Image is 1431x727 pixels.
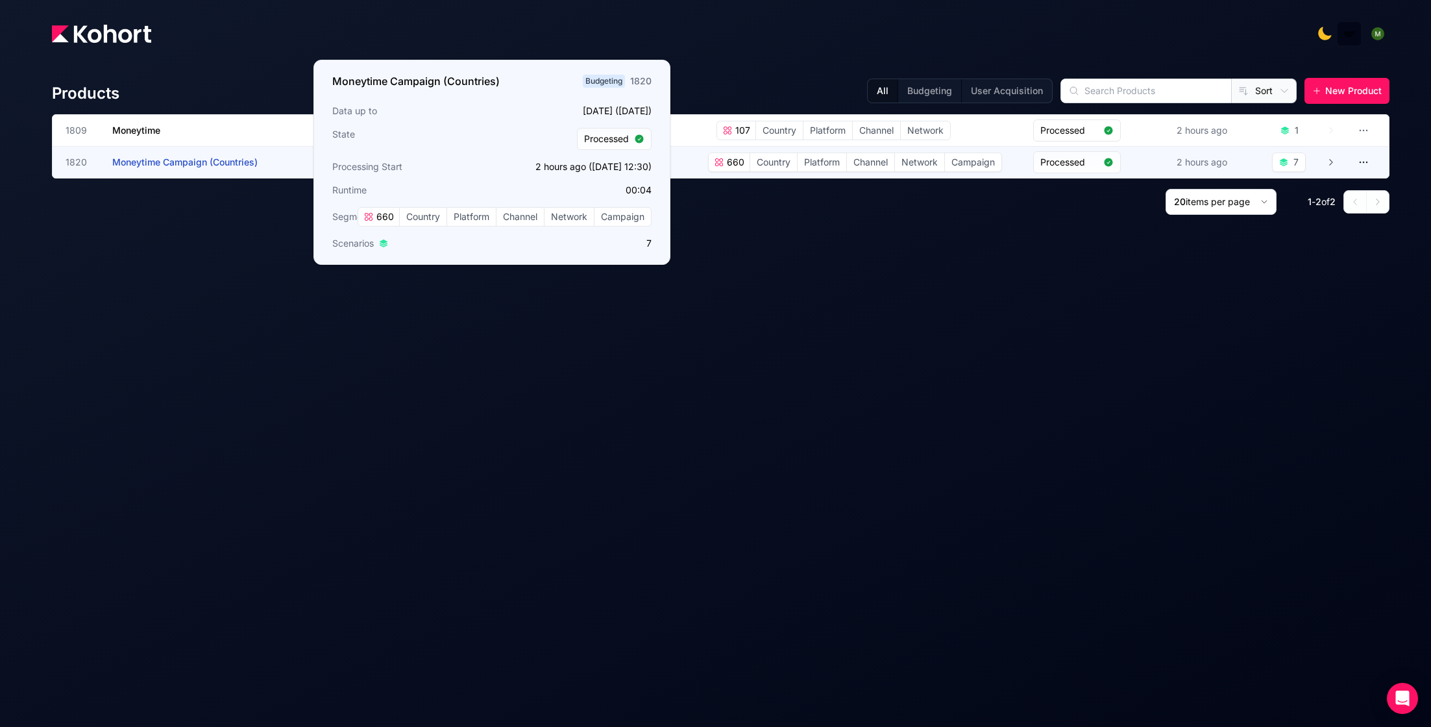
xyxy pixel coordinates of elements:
[496,160,652,173] p: 2 hours ago ([DATE] 12:30)
[1308,196,1312,207] span: 1
[544,208,594,226] span: Network
[961,79,1052,103] button: User Acquisition
[1040,156,1098,169] span: Processed
[724,156,744,169] span: 660
[1325,84,1382,97] span: New Product
[1166,189,1277,215] button: 20items per page
[1387,683,1418,714] div: Open Intercom Messenger
[1315,196,1321,207] span: 2
[901,121,950,140] span: Network
[798,153,846,171] span: Platform
[332,128,488,150] h3: State
[332,73,500,89] h3: Moneytime Campaign (Countries)
[112,156,258,167] span: Moneytime Campaign (Countries)
[1293,156,1299,169] div: 7
[1343,27,1356,40] img: logo_MoneyTimeLogo_1_20250619094856634230.png
[1174,153,1230,171] div: 2 hours ago
[898,79,961,103] button: Budgeting
[895,153,944,171] span: Network
[1330,196,1336,207] span: 2
[803,121,852,140] span: Platform
[447,208,496,226] span: Platform
[1312,196,1315,207] span: -
[847,153,894,171] span: Channel
[750,153,797,171] span: Country
[332,160,488,173] h3: Processing Start
[496,237,652,250] p: 7
[332,210,375,223] span: Segments
[332,237,374,250] span: Scenarios
[496,208,544,226] span: Channel
[1061,79,1231,103] input: Search Products
[1186,196,1250,207] span: items per page
[332,184,488,197] h3: Runtime
[594,208,651,226] span: Campaign
[1321,196,1330,207] span: of
[52,83,119,104] h4: Products
[1174,121,1230,140] div: 2 hours ago
[584,132,629,145] span: Processed
[853,121,900,140] span: Channel
[52,25,151,43] img: Kohort logo
[66,156,97,169] span: 1820
[496,105,652,117] p: [DATE] ([DATE])
[66,115,1336,146] a: 1809MoneytimeBudgeting107CountryPlatformChannelNetworkProcessed2 hours ago1
[733,124,750,137] span: 107
[332,105,488,117] h3: Data up to
[1174,196,1186,207] span: 20
[1304,78,1389,104] button: New Product
[1040,124,1098,137] span: Processed
[112,125,160,136] span: Moneytime
[66,124,97,137] span: 1809
[583,75,625,88] span: Budgeting
[945,153,1001,171] span: Campaign
[1295,124,1299,137] div: 1
[1255,84,1273,97] span: Sort
[66,147,1336,178] a: 1820Moneytime Campaign (Countries)Budgeting660CountryPlatformChannelNetworkCampaignProcessed2 hou...
[630,75,652,88] div: 1820
[868,79,898,103] button: All
[756,121,803,140] span: Country
[400,208,446,226] span: Country
[374,210,394,223] span: 660
[626,184,652,195] app-duration-counter: 00:04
